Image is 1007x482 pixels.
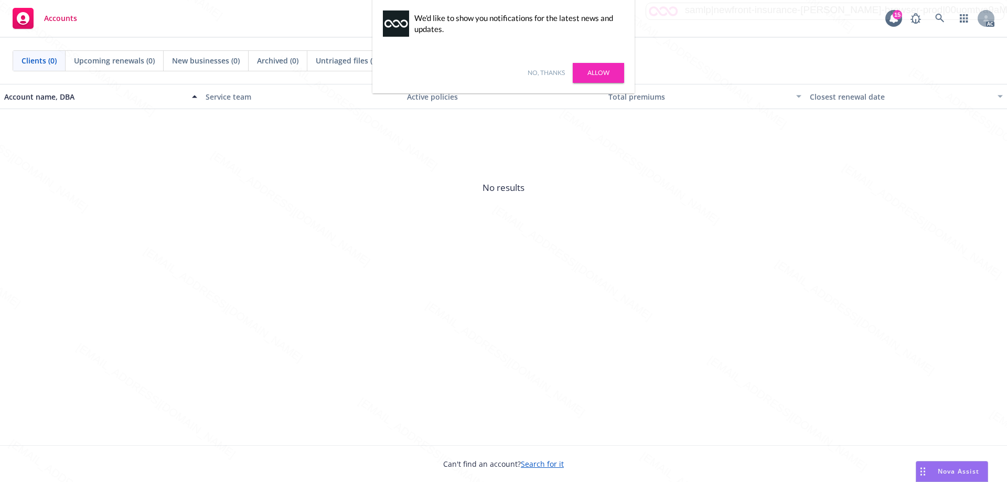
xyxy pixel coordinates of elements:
[528,68,565,78] a: No, thanks
[893,8,902,18] div: 15
[443,458,564,469] span: Can't find an account?
[44,14,77,23] span: Accounts
[954,8,974,29] a: Switch app
[806,84,1007,109] button: Closest renewal date
[810,91,991,102] div: Closest renewal date
[4,91,186,102] div: Account name, DBA
[604,84,806,109] button: Total premiums
[608,91,790,102] div: Total premiums
[521,459,564,469] a: Search for it
[916,461,988,482] button: Nova Assist
[403,84,604,109] button: Active policies
[938,467,979,476] span: Nova Assist
[316,55,379,66] span: Untriaged files (0)
[257,55,298,66] span: Archived (0)
[905,8,926,29] a: Report a Bug
[916,462,929,481] div: Drag to move
[206,91,399,102] div: Service team
[172,55,240,66] span: New businesses (0)
[573,63,624,83] a: Allow
[201,84,403,109] button: Service team
[929,8,950,29] a: Search
[414,13,619,35] div: We'd like to show you notifications for the latest news and updates.
[74,55,155,66] span: Upcoming renewals (0)
[8,4,81,33] a: Accounts
[22,55,57,66] span: Clients (0)
[407,91,600,102] div: Active policies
